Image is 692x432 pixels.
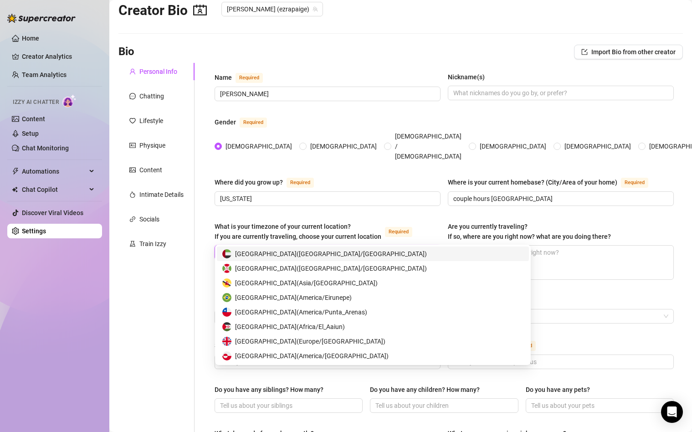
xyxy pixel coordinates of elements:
span: [GEOGRAPHIC_DATA] ( Asia/[GEOGRAPHIC_DATA] ) [235,278,378,288]
span: Required [621,178,648,188]
span: [DEMOGRAPHIC_DATA] [307,141,380,151]
img: gb [222,337,231,346]
div: Where is your current homebase? (City/Area of your home) [448,177,617,187]
label: Do you have any children? How many? [370,385,486,395]
div: Train Izzy [139,239,166,249]
img: bn [222,278,231,288]
div: Physique [139,140,165,150]
img: gl [222,351,231,360]
img: ae [222,249,231,258]
span: import [581,49,588,55]
span: [GEOGRAPHIC_DATA] ( America/[GEOGRAPHIC_DATA] ) [235,351,389,361]
a: Creator Analytics [22,49,95,64]
label: Gender [215,117,277,128]
span: message [129,93,136,99]
span: What is your timezone of your current location? If you are currently traveling, choose your curre... [215,223,381,240]
label: Sexual Orientation [215,340,310,351]
div: Personal Info [139,67,177,77]
span: [GEOGRAPHIC_DATA] ( America/Eirunepe ) [235,293,352,303]
div: Gender [215,117,236,127]
img: Chat Copilot [12,186,18,193]
a: Content [22,115,45,123]
span: [DEMOGRAPHIC_DATA] [561,141,635,151]
div: Do you have any children? How many? [370,385,480,395]
div: Chatting [139,91,164,101]
a: Discover Viral Videos [22,209,83,216]
label: Where did you grow up? [215,177,324,188]
span: contacts [193,3,207,17]
span: team [313,6,318,12]
input: Do you have any siblings? How many? [220,401,355,411]
input: Do you have any pets? [531,401,666,411]
a: Team Analytics [22,71,67,78]
label: Nickname(s) [448,72,491,82]
span: [GEOGRAPHIC_DATA] ( [GEOGRAPHIC_DATA]/[GEOGRAPHIC_DATA] ) [235,249,427,259]
div: Birth Date [215,296,244,306]
a: Home [22,35,39,42]
div: Do you have any siblings? How many? [215,385,323,395]
img: cl [222,308,231,317]
span: heart [129,118,136,124]
span: Import Bio from other creator [591,48,676,56]
span: thunderbolt [12,168,19,175]
span: user [129,68,136,75]
span: [DEMOGRAPHIC_DATA] [222,141,296,151]
span: [DEMOGRAPHIC_DATA] [476,141,550,151]
label: Do you have any pets? [526,385,596,395]
div: Lifestyle [139,116,163,126]
span: [GEOGRAPHIC_DATA] ( America/Punta_Arenas ) [235,307,367,317]
div: Sexual Orientation [215,340,269,350]
img: bi [222,264,231,273]
span: [GEOGRAPHIC_DATA] ( Africa/El_Aaiun ) [235,322,345,332]
span: Required [240,118,267,128]
div: Nickname(s) [448,72,485,82]
input: Do you have any children? How many? [375,401,511,411]
div: Content [139,165,162,175]
button: Import Bio from other creator [574,45,683,59]
a: Chat Monitoring [22,144,69,152]
a: Settings [22,227,46,235]
label: Name [215,72,273,83]
span: Izzy AI Chatter [13,98,59,107]
span: Chat Copilot [22,182,87,197]
span: Required [236,73,263,83]
span: picture [129,167,136,173]
div: Where did you grow up? [215,177,283,187]
h3: Bio [118,45,134,59]
img: logo-BBDzfeDw.svg [7,14,76,23]
span: Required [385,227,412,237]
span: Automations [22,164,87,179]
span: [GEOGRAPHIC_DATA] ( Europe/[GEOGRAPHIC_DATA] ) [235,336,385,346]
div: Do you have any pets? [526,385,590,395]
a: Setup [22,130,39,137]
div: Name [215,72,232,82]
input: Relationship Status [453,357,666,367]
img: eh [222,322,231,331]
span: fire [129,191,136,198]
img: AI Chatter [62,94,77,108]
span: idcard [129,142,136,149]
input: Where did you grow up? [220,194,433,204]
label: Where is your current homebase? (City/Area of your home) [448,177,658,188]
img: br [222,293,231,302]
span: [GEOGRAPHIC_DATA] ( [GEOGRAPHIC_DATA]/[GEOGRAPHIC_DATA] ) [235,263,427,273]
span: link [129,216,136,222]
div: Socials [139,214,159,224]
input: Nickname(s) [453,88,666,98]
label: Birth Date [215,295,285,306]
span: experiment [129,241,136,247]
h2: Creator Bio [118,2,207,19]
input: Where is your current homebase? (City/Area of your home) [453,194,666,204]
input: Name [220,89,433,99]
label: Do you have any siblings? How many? [215,385,330,395]
span: [DEMOGRAPHIC_DATA] / [DEMOGRAPHIC_DATA] [391,131,465,161]
span: Are you currently traveling? If so, where are you right now? what are you doing there? [448,223,611,240]
div: Open Intercom Messenger [661,401,683,423]
span: Ezra (ezrapaige) [227,2,318,16]
span: Required [287,178,314,188]
div: Intimate Details [139,190,184,200]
